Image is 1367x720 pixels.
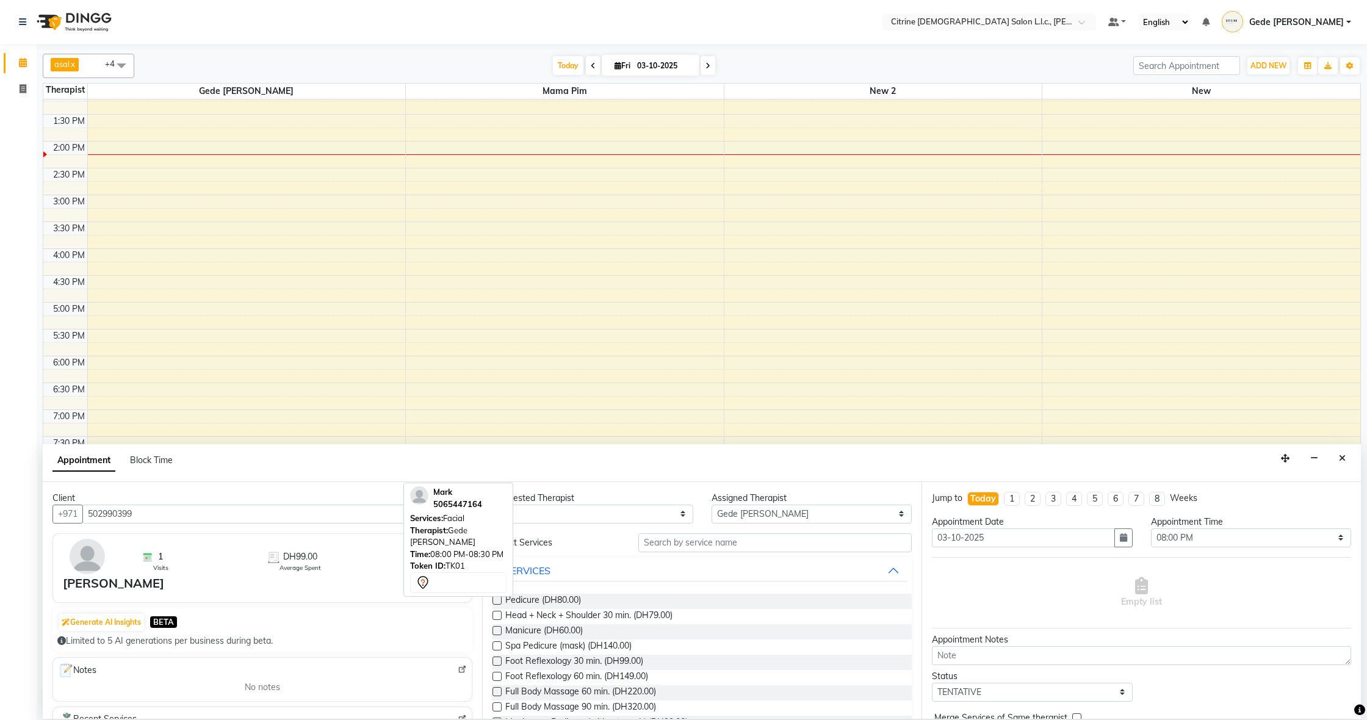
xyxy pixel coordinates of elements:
[51,249,87,262] div: 4:00 PM
[283,550,317,563] span: DH99.00
[410,525,448,535] span: Therapist:
[1066,492,1082,506] li: 4
[63,574,164,592] div: [PERSON_NAME]
[633,57,694,75] input: 2025-10-03
[54,59,70,69] span: asal
[57,635,467,647] div: Limited to 5 AI generations per business during beta.
[52,492,472,505] div: Client
[1250,61,1286,70] span: ADD NEW
[410,549,430,559] span: Time:
[1222,11,1243,32] img: Gede Yohanes Marthana
[932,492,962,505] div: Jump to
[70,539,105,574] img: avatar
[51,276,87,289] div: 4:30 PM
[105,59,124,68] span: +4
[82,505,472,524] input: Search by Name/Mobile/Email/Code
[1025,492,1041,506] li: 2
[150,616,177,628] span: BETA
[505,685,656,700] span: Full Body Massage 60 min. (DH220.00)
[932,670,1133,683] div: Status
[553,56,583,75] span: Today
[31,5,115,39] img: logo
[433,487,452,497] span: Mark
[1087,492,1103,506] li: 5
[712,492,912,505] div: Assigned Therapist
[505,655,643,670] span: Foot Reflexology 30 min. (DH99.00)
[51,222,87,235] div: 3:30 PM
[1247,57,1289,74] button: ADD NEW
[1045,492,1061,506] li: 3
[410,561,445,571] span: Token ID:
[51,142,87,154] div: 2:00 PM
[1249,16,1344,29] span: Gede [PERSON_NAME]
[1149,492,1165,506] li: 8
[1170,492,1197,505] div: Weeks
[638,533,912,552] input: Search by service name
[153,563,168,572] span: Visits
[970,492,996,505] div: Today
[51,168,87,181] div: 2:30 PM
[1108,492,1124,506] li: 6
[52,450,115,472] span: Appointment
[1121,577,1162,608] span: Empty list
[51,410,87,423] div: 7:00 PM
[51,356,87,369] div: 6:00 PM
[59,614,144,631] button: Generate AI Insights
[505,624,583,639] span: Manicure (DH60.00)
[410,549,507,561] div: 08:00 PM-08:30 PM
[70,59,75,69] a: x
[1042,84,1360,99] span: new
[505,670,648,685] span: Foot Reflexology 60 min. (DH149.00)
[245,681,280,694] span: No notes
[130,455,173,466] span: Block Time
[51,115,87,128] div: 1:30 PM
[724,84,1042,99] span: new 2
[52,505,83,524] button: +971
[932,633,1351,646] div: Appointment Notes
[492,492,693,505] div: Requested Therapist
[505,700,656,716] span: Full Body Massage 90 min. (DH320.00)
[505,594,581,609] span: Pedicure (DH80.00)
[483,536,629,549] div: Select Services
[51,329,87,342] div: 5:30 PM
[433,499,482,511] div: 5065447164
[51,303,87,315] div: 5:00 PM
[1004,492,1020,506] li: 1
[1151,516,1352,528] div: Appointment Time
[410,560,507,572] div: TK01
[505,639,632,655] span: Spa Pedicure (mask) (DH140.00)
[932,528,1115,547] input: yyyy-mm-dd
[410,513,443,523] span: Services:
[88,84,406,99] span: Gede [PERSON_NAME]
[443,513,464,523] span: Facial
[611,61,633,70] span: Fri
[410,486,428,505] img: profile
[51,195,87,208] div: 3:00 PM
[58,663,96,679] span: Notes
[51,437,87,450] div: 7:30 PM
[1128,492,1144,506] li: 7
[51,383,87,396] div: 6:30 PM
[505,609,673,624] span: Head + Neck + Shoulder 30 min. (DH79.00)
[1133,56,1240,75] input: Search Appointment
[505,563,550,578] div: SERVICES
[932,516,1133,528] div: Appointment Date
[406,84,724,99] span: Mama Pim
[280,563,321,572] span: Average Spent
[158,550,163,563] span: 1
[497,560,907,581] button: SERVICES
[1333,449,1351,468] button: Close
[410,525,507,549] div: Gede [PERSON_NAME]
[43,84,87,96] div: Therapist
